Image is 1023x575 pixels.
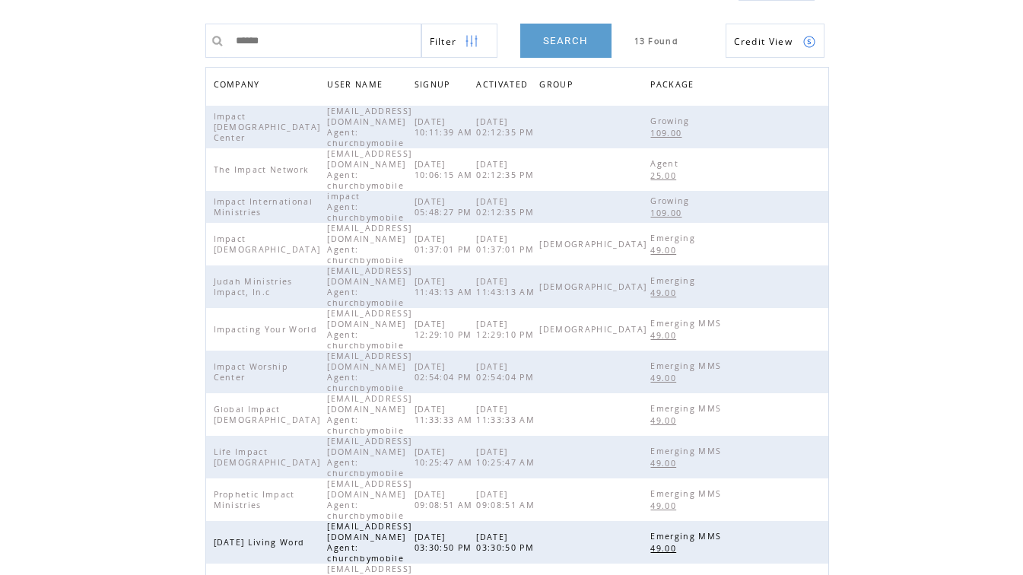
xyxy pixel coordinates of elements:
span: 49.00 [650,373,680,383]
span: Show Credits View [734,35,793,48]
a: 49.00 [650,329,684,342]
span: Emerging MMS [650,403,725,414]
a: 49.00 [650,371,684,384]
span: [DATE] 02:12:35 PM [476,116,538,138]
span: [EMAIL_ADDRESS][DOMAIN_NAME] Agent: churchbymobile [327,223,411,265]
a: SIGNUP [415,79,454,88]
span: [DATE] 11:43:13 AM [476,276,539,297]
span: 13 Found [634,36,679,46]
span: Judah Ministries Impact, In.c [214,276,293,297]
span: Impact Worship Center [214,361,289,383]
span: [DEMOGRAPHIC_DATA] [539,324,650,335]
span: [EMAIL_ADDRESS][DOMAIN_NAME] Agent: churchbymobile [327,393,411,436]
span: [EMAIL_ADDRESS][DOMAIN_NAME] Agent: churchbymobile [327,478,411,521]
span: [DATE] 09:08:51 AM [476,489,539,510]
span: [DATE] 05:48:27 PM [415,196,476,218]
span: Growing [650,116,693,126]
span: 25.00 [650,170,680,181]
span: 49.00 [650,287,680,298]
a: Credit View [726,24,824,58]
span: [EMAIL_ADDRESS][DOMAIN_NAME] Agent: churchbymobile [327,308,411,351]
span: Emerging MMS [650,488,725,499]
span: [DATE] 10:25:47 AM [476,446,539,468]
span: Impact International Ministries [214,196,313,218]
span: [DATE] 02:54:04 PM [415,361,476,383]
span: Global Impact [DEMOGRAPHIC_DATA] [214,404,325,425]
span: [EMAIL_ADDRESS][DOMAIN_NAME] Agent: churchbymobile [327,351,411,393]
span: [DEMOGRAPHIC_DATA] [539,239,650,249]
span: 49.00 [650,415,680,426]
a: USER NAME [327,79,386,88]
span: [DATE] 11:33:33 AM [415,404,477,425]
span: [DATE] 12:29:10 PM [476,319,538,340]
span: [EMAIL_ADDRESS][DOMAIN_NAME] Agent: churchbymobile [327,106,411,148]
span: [DATE] 11:43:13 AM [415,276,477,297]
a: SEARCH [520,24,612,58]
a: 25.00 [650,169,684,182]
span: [DATE] 10:11:39 AM [415,116,477,138]
span: [DATE] 03:30:50 PM [415,532,476,553]
span: [DATE] 02:12:35 PM [476,196,538,218]
span: Emerging MMS [650,318,725,329]
span: Emerging MMS [650,446,725,456]
span: Emerging [650,233,699,243]
a: 49.00 [650,456,684,469]
span: Impacting Your World [214,324,322,335]
span: COMPANY [214,75,264,97]
span: ACTIVATED [476,75,532,97]
a: 49.00 [650,542,684,554]
a: 49.00 [650,243,684,256]
a: ACTIVATED [476,75,535,97]
span: [EMAIL_ADDRESS][DOMAIN_NAME] Agent: churchbymobile [327,521,411,564]
span: [DATE] 03:30:50 PM [476,532,538,553]
span: 49.00 [650,330,680,341]
span: 49.00 [650,500,680,511]
a: 49.00 [650,414,684,427]
span: Impact [DEMOGRAPHIC_DATA] [214,233,325,255]
span: Show filters [430,35,457,48]
span: Impact [DEMOGRAPHIC_DATA] Center [214,111,321,143]
span: 49.00 [650,458,680,469]
span: [DATE] 10:25:47 AM [415,446,477,468]
img: credits.png [802,35,816,49]
span: Emerging MMS [650,361,725,371]
span: 49.00 [650,543,680,554]
a: 109.00 [650,206,689,219]
span: SIGNUP [415,75,454,97]
span: The Impact Network [214,164,313,175]
span: GROUP [539,75,577,97]
a: 49.00 [650,286,684,299]
span: USER NAME [327,75,386,97]
a: COMPANY [214,79,264,88]
span: [DEMOGRAPHIC_DATA] [539,281,650,292]
span: [DATE] 12:29:10 PM [415,319,476,340]
a: Filter [421,24,497,58]
span: [DATE] 01:37:01 PM [476,233,538,255]
img: filters.png [465,24,478,59]
span: Emerging [650,275,699,286]
span: 109.00 [650,128,685,138]
span: [DATE] 09:08:51 AM [415,489,477,510]
span: 49.00 [650,245,680,256]
span: [EMAIL_ADDRESS][DOMAIN_NAME] Agent: churchbymobile [327,436,411,478]
span: impact Agent: churchbymobile [327,191,408,223]
span: [EMAIL_ADDRESS][DOMAIN_NAME] Agent: churchbymobile [327,265,411,308]
span: Life Impact [DEMOGRAPHIC_DATA] [214,446,325,468]
span: [DATE] Living Word [214,537,309,548]
span: [DATE] 02:54:04 PM [476,361,538,383]
span: Agent [650,158,682,169]
span: PACKAGE [650,75,697,97]
a: 109.00 [650,126,689,139]
span: Emerging MMS [650,531,725,542]
span: 109.00 [650,208,685,218]
span: Prophetic Impact Ministries [214,489,295,510]
a: GROUP [539,75,580,97]
span: [DATE] 11:33:33 AM [476,404,539,425]
span: Growing [650,195,693,206]
a: 49.00 [650,499,684,512]
span: [DATE] 02:12:35 PM [476,159,538,180]
span: [DATE] 01:37:01 PM [415,233,476,255]
a: PACKAGE [650,75,701,97]
span: [EMAIL_ADDRESS][DOMAIN_NAME] Agent: churchbymobile [327,148,411,191]
span: [DATE] 10:06:15 AM [415,159,477,180]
